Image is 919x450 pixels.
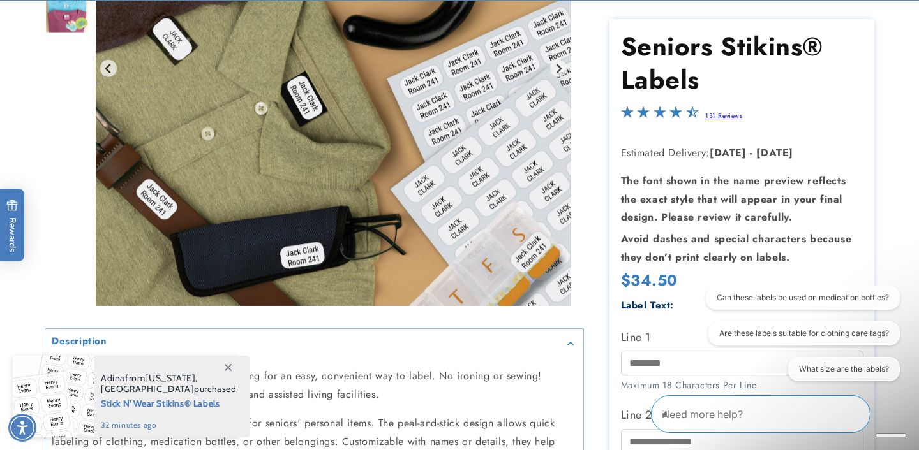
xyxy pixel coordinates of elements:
[691,286,906,393] iframe: Gorgias live chat conversation starters
[101,395,237,410] span: Stick N' Wear Stikins® Labels
[100,60,117,77] button: Previous slide
[52,335,107,348] h2: Description
[651,390,906,437] iframe: Gorgias Floating Chat
[550,60,567,77] button: Next slide
[6,200,19,252] span: Rewards
[10,348,161,386] iframe: Sign Up via Text for Offers
[8,414,36,442] div: Accessibility Menu
[710,145,747,160] strong: [DATE]
[621,327,863,347] label: Line 1
[705,112,743,121] a: 131 Reviews - open in a new tab
[621,379,863,392] div: Maximum 18 Characters Per Line
[621,110,699,124] span: 4.3-star overall rating
[756,145,793,160] strong: [DATE]
[101,383,194,395] span: [GEOGRAPHIC_DATA]
[621,231,852,265] strong: Avoid dashes and special characters because they don’t print clearly on labels.
[621,31,863,97] h1: Seniors Stikins® Labels
[101,419,237,431] span: 32 minutes ago
[101,373,237,395] span: from , purchased
[621,298,675,312] label: Label Text:
[145,372,195,384] span: [US_STATE]
[750,145,753,160] strong: -
[621,405,863,425] label: Line 2
[621,144,863,163] p: Estimated Delivery:
[621,173,846,225] strong: The font shown in the name preview reflects the exact style that will appear in your final design...
[52,367,577,404] p: These labels stick to the of clothing for an easy, convenient way to label. No ironing or sewing!...
[45,329,583,358] summary: Description
[621,269,678,291] span: $34.50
